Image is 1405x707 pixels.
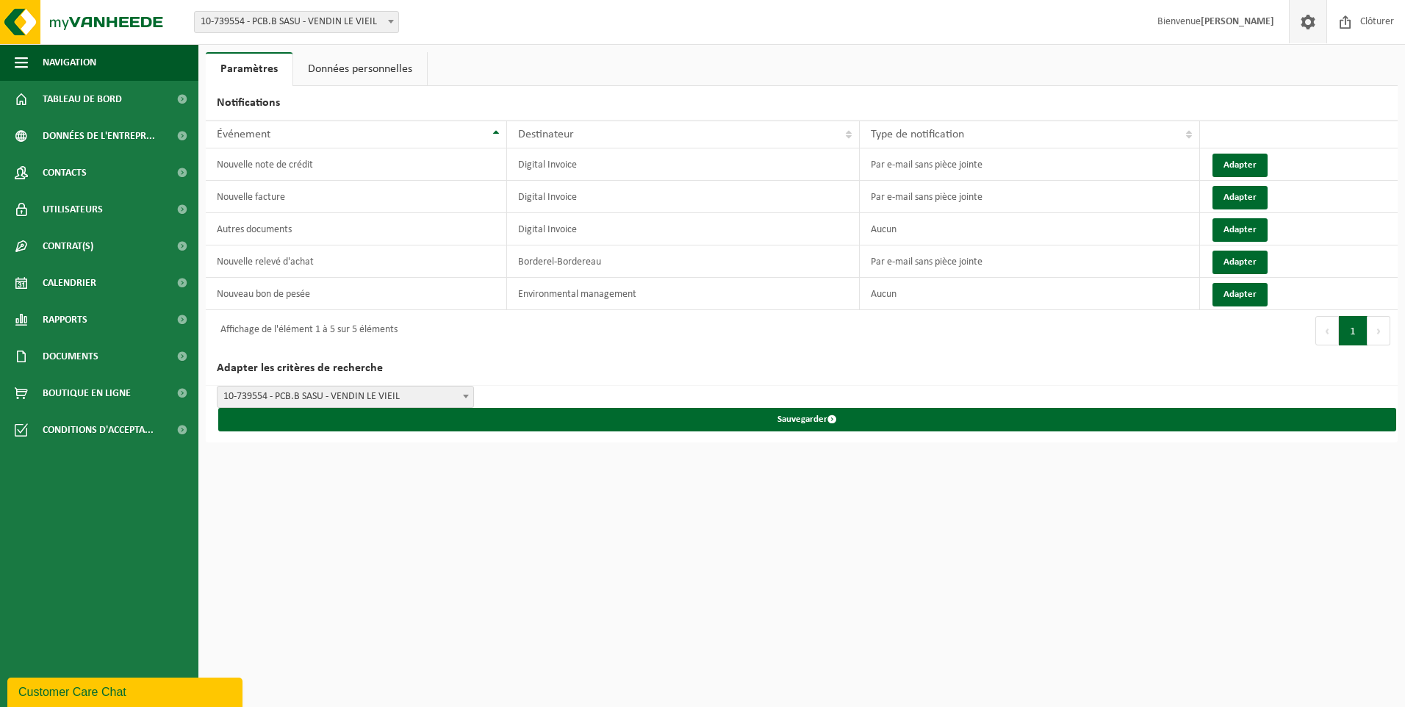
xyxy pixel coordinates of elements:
button: Adapter [1212,251,1268,274]
td: Aucun [860,213,1201,245]
button: 1 [1339,316,1368,345]
div: Affichage de l'élément 1 à 5 sur 5 éléments [213,317,398,344]
a: Données personnelles [293,52,427,86]
span: Calendrier [43,265,96,301]
span: Type de notification [871,129,964,140]
strong: [PERSON_NAME] [1201,16,1274,27]
td: Nouveau bon de pesée [206,278,507,310]
span: Contacts [43,154,87,191]
td: Digital Invoice [507,148,860,181]
a: Paramètres [206,52,292,86]
span: Documents [43,338,98,375]
td: Par e-mail sans pièce jointe [860,148,1201,181]
span: 10-739554 - PCB.B SASU - VENDIN LE VIEIL [195,12,398,32]
h2: Adapter les critères de recherche [206,351,1398,386]
td: Par e-mail sans pièce jointe [860,245,1201,278]
td: Par e-mail sans pièce jointe [860,181,1201,213]
span: Données de l'entrepr... [43,118,155,154]
td: Nouvelle note de crédit [206,148,507,181]
button: Previous [1315,316,1339,345]
span: Utilisateurs [43,191,103,228]
td: Autres documents [206,213,507,245]
span: Tableau de bord [43,81,122,118]
span: Contrat(s) [43,228,93,265]
td: Digital Invoice [507,213,860,245]
iframe: chat widget [7,675,245,707]
button: Adapter [1212,218,1268,242]
span: Conditions d'accepta... [43,412,154,448]
td: Nouvelle facture [206,181,507,213]
span: Navigation [43,44,96,81]
button: Next [1368,316,1390,345]
td: Digital Invoice [507,181,860,213]
td: Borderel-Bordereau [507,245,860,278]
span: 10-739554 - PCB.B SASU - VENDIN LE VIEIL [217,386,474,408]
button: Adapter [1212,283,1268,306]
button: Adapter [1212,154,1268,177]
td: Aucun [860,278,1201,310]
span: Boutique en ligne [43,375,131,412]
td: Environmental management [507,278,860,310]
span: Événement [217,129,270,140]
button: Sauvegarder [218,408,1396,431]
button: Adapter [1212,186,1268,209]
span: 10-739554 - PCB.B SASU - VENDIN LE VIEIL [194,11,399,33]
h2: Notifications [206,86,1398,121]
span: Rapports [43,301,87,338]
span: Destinateur [518,129,574,140]
span: 10-739554 - PCB.B SASU - VENDIN LE VIEIL [218,387,473,407]
td: Nouvelle relevé d'achat [206,245,507,278]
